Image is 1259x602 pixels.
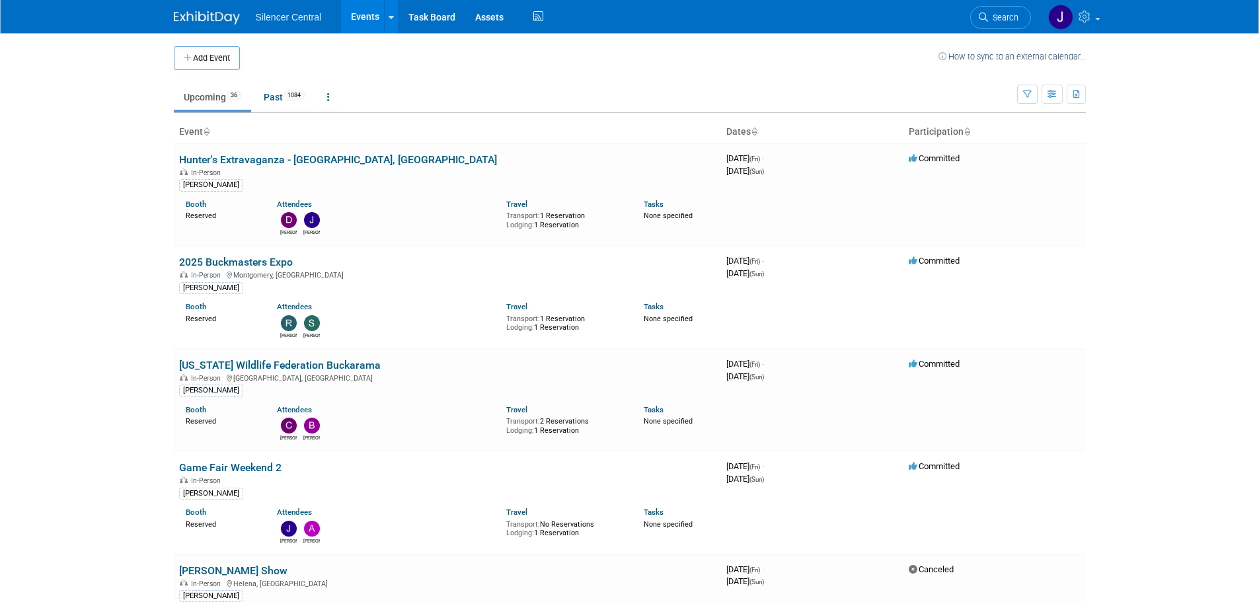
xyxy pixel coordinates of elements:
[179,359,381,371] a: [US_STATE] Wildlife Federation Buckarama
[191,271,225,280] span: In-Person
[749,168,764,175] span: (Sun)
[506,312,624,332] div: 1 Reservation 1 Reservation
[303,331,320,339] div: Sarah Young
[726,256,764,266] span: [DATE]
[726,371,764,381] span: [DATE]
[281,315,297,331] img: Rob Young
[254,85,315,110] a: Past1084
[749,578,764,585] span: (Sun)
[303,433,320,441] div: Bradley Carty
[506,209,624,229] div: 1 Reservation 1 Reservation
[506,508,527,517] a: Travel
[506,302,527,311] a: Travel
[644,302,664,311] a: Tasks
[909,359,960,369] span: Committed
[644,315,693,323] span: None specified
[762,461,764,471] span: -
[191,476,225,485] span: In-Person
[304,521,320,537] img: Andrew Sorenson
[277,302,312,311] a: Attendees
[762,564,764,574] span: -
[281,212,297,228] img: David Aguais
[964,126,970,137] a: Sort by Participation Type
[186,517,258,529] div: Reserved
[280,331,297,339] div: Rob Young
[726,359,764,369] span: [DATE]
[749,270,764,278] span: (Sun)
[179,488,243,500] div: [PERSON_NAME]
[280,228,297,236] div: David Aguais
[909,461,960,471] span: Committed
[179,590,243,602] div: [PERSON_NAME]
[186,312,258,324] div: Reserved
[749,155,760,163] span: (Fri)
[506,417,540,426] span: Transport:
[909,153,960,163] span: Committed
[304,315,320,331] img: Sarah Young
[186,414,258,426] div: Reserved
[726,153,764,163] span: [DATE]
[644,405,664,414] a: Tasks
[280,433,297,441] div: Chuck Simpson
[726,576,764,586] span: [DATE]
[281,521,297,537] img: Julissa Linares
[762,153,764,163] span: -
[180,169,188,175] img: In-Person Event
[186,508,206,517] a: Booth
[180,580,188,586] img: In-Person Event
[179,564,287,577] a: [PERSON_NAME] Show
[644,417,693,426] span: None specified
[304,212,320,228] img: Jeffrey Flournoy
[506,414,624,435] div: 2 Reservations 1 Reservation
[726,564,764,574] span: [DATE]
[227,91,241,100] span: 36
[506,323,534,332] span: Lodging:
[506,211,540,220] span: Transport:
[726,474,764,484] span: [DATE]
[726,166,764,176] span: [DATE]
[970,6,1031,29] a: Search
[179,461,282,474] a: Game Fair Weekend 2
[180,271,188,278] img: In-Person Event
[280,537,297,545] div: Julissa Linares
[644,200,664,209] a: Tasks
[726,461,764,471] span: [DATE]
[179,179,243,191] div: [PERSON_NAME]
[174,85,251,110] a: Upcoming36
[749,373,764,381] span: (Sun)
[186,209,258,221] div: Reserved
[506,221,534,229] span: Lodging:
[277,200,312,209] a: Attendees
[180,374,188,381] img: In-Person Event
[909,564,954,574] span: Canceled
[749,566,760,574] span: (Fri)
[203,126,210,137] a: Sort by Event Name
[284,91,305,100] span: 1084
[938,52,1086,61] a: How to sync to an external calendar...
[179,372,716,383] div: [GEOGRAPHIC_DATA], [GEOGRAPHIC_DATA]
[191,580,225,588] span: In-Person
[749,361,760,368] span: (Fri)
[179,385,243,396] div: [PERSON_NAME]
[186,405,206,414] a: Booth
[1048,5,1073,30] img: Jessica Crawford
[186,200,206,209] a: Booth
[903,121,1086,143] th: Participation
[179,578,716,588] div: Helena, [GEOGRAPHIC_DATA]
[281,418,297,433] img: Chuck Simpson
[506,426,534,435] span: Lodging:
[762,359,764,369] span: -
[506,315,540,323] span: Transport:
[751,126,757,137] a: Sort by Start Date
[304,418,320,433] img: Bradley Carty
[179,269,716,280] div: Montgomery, [GEOGRAPHIC_DATA]
[174,11,240,24] img: ExhibitDay
[179,256,293,268] a: 2025 Buckmasters Expo
[726,268,764,278] span: [DATE]
[179,282,243,294] div: [PERSON_NAME]
[644,520,693,529] span: None specified
[191,374,225,383] span: In-Person
[256,12,322,22] span: Silencer Central
[644,211,693,220] span: None specified
[303,537,320,545] div: Andrew Sorenson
